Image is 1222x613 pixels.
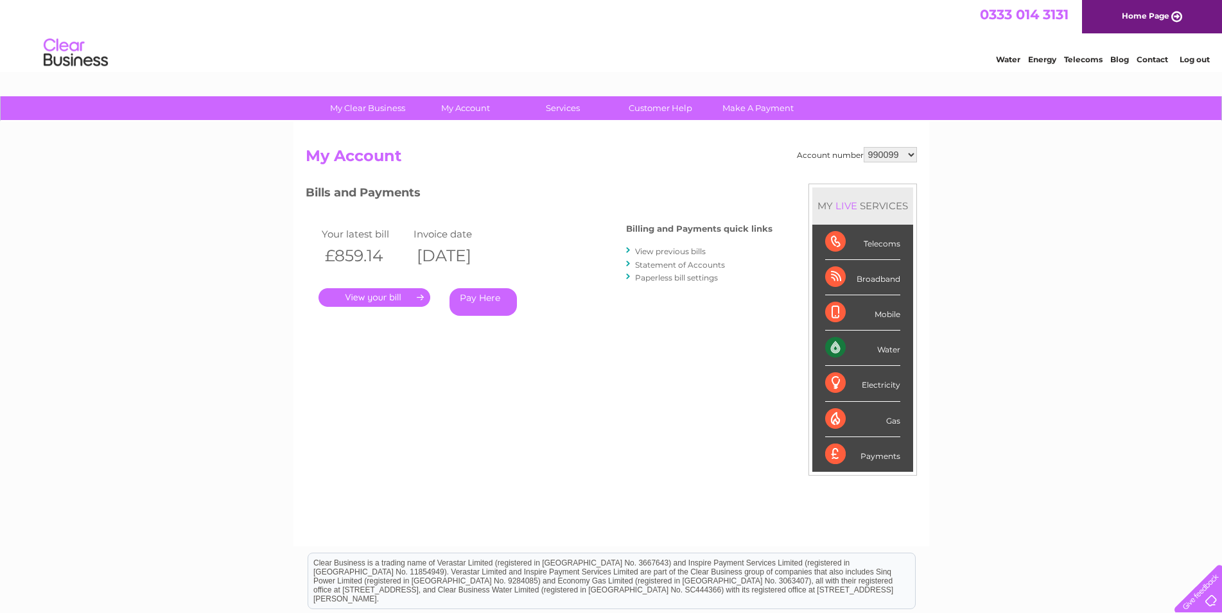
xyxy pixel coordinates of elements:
[825,225,900,260] div: Telecoms
[825,437,900,472] div: Payments
[319,288,430,307] a: .
[510,96,616,120] a: Services
[412,96,518,120] a: My Account
[607,96,713,120] a: Customer Help
[825,295,900,331] div: Mobile
[450,288,517,316] a: Pay Here
[1180,55,1210,64] a: Log out
[825,260,900,295] div: Broadband
[1137,55,1168,64] a: Contact
[1028,55,1056,64] a: Energy
[308,7,915,62] div: Clear Business is a trading name of Verastar Limited (registered in [GEOGRAPHIC_DATA] No. 3667643...
[410,243,503,269] th: [DATE]
[315,96,421,120] a: My Clear Business
[797,147,917,162] div: Account number
[410,225,503,243] td: Invoice date
[825,331,900,366] div: Water
[825,402,900,437] div: Gas
[980,6,1069,22] a: 0333 014 3131
[1064,55,1103,64] a: Telecoms
[306,184,772,206] h3: Bills and Payments
[43,33,109,73] img: logo.png
[812,187,913,224] div: MY SERVICES
[1110,55,1129,64] a: Blog
[825,366,900,401] div: Electricity
[635,273,718,282] a: Paperless bill settings
[319,243,411,269] th: £859.14
[635,260,725,270] a: Statement of Accounts
[319,225,411,243] td: Your latest bill
[705,96,811,120] a: Make A Payment
[626,224,772,234] h4: Billing and Payments quick links
[306,147,917,171] h2: My Account
[635,246,706,256] a: View previous bills
[996,55,1020,64] a: Water
[833,200,860,212] div: LIVE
